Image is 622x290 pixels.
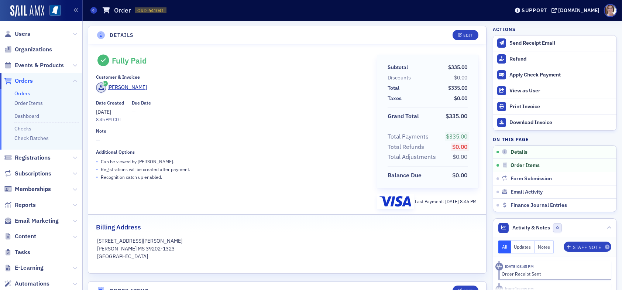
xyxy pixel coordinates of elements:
[14,135,49,141] a: Check Batches
[388,132,431,141] span: Total Payments
[509,88,613,94] div: View as User
[573,245,601,249] div: Staff Note
[415,198,477,205] div: Last Payment:
[4,30,30,38] a: Users
[96,109,111,115] span: [DATE]
[463,33,472,37] div: Edit
[511,175,552,182] span: Form Submission
[15,77,33,85] span: Orders
[493,83,616,99] button: View as User
[110,31,134,39] h4: Details
[388,132,429,141] div: Total Payments
[453,143,468,150] span: $0.00
[4,280,49,288] a: Automations
[446,133,468,140] span: $335.00
[4,170,51,178] a: Subscriptions
[495,263,503,270] div: Activity
[493,51,616,67] button: Refund
[4,185,51,193] a: Memberships
[388,74,413,82] span: Discounts
[97,237,477,245] p: [STREET_ADDRESS][PERSON_NAME]
[15,201,36,209] span: Reports
[15,232,36,240] span: Content
[388,143,424,151] div: Total Refunds
[114,6,131,15] h1: Order
[453,153,468,160] span: $0.00
[522,7,547,14] div: Support
[4,201,36,209] a: Reports
[493,115,616,130] a: Download Invoice
[15,45,52,54] span: Organizations
[493,35,616,51] button: Send Receipt Email
[15,280,49,288] span: Automations
[564,242,611,252] button: Staff Note
[15,217,59,225] span: Email Marketing
[108,83,147,91] div: [PERSON_NAME]
[493,67,616,83] button: Apply Check Payment
[96,136,367,144] span: —
[604,4,617,17] span: Profile
[4,77,33,85] a: Orders
[44,5,61,17] a: View Homepage
[553,223,562,232] span: 0
[388,171,424,180] span: Balance Due
[388,143,427,151] span: Total Refunds
[15,30,30,38] span: Users
[449,85,468,91] span: $335.00
[493,136,617,143] h4: On this page
[10,5,44,17] img: SailAMX
[509,119,613,126] div: Download Invoice
[558,7,599,14] div: [DOMAIN_NAME]
[15,185,51,193] span: Memberships
[509,72,613,78] div: Apply Check Payment
[498,240,511,253] button: All
[4,154,51,162] a: Registrations
[388,153,436,161] div: Total Adjustments
[14,113,39,119] a: Dashboard
[505,264,534,269] time: 5/23/2025 08:45 PM
[509,40,613,47] div: Send Receipt Email
[4,232,36,240] a: Content
[454,74,468,81] span: $0.00
[97,245,477,253] p: [PERSON_NAME] MS 39202-1323
[96,166,98,173] span: •
[96,158,98,166] span: •
[132,108,151,116] span: —
[511,162,540,169] span: Order Items
[96,149,135,155] div: Additional Options
[388,84,402,92] span: Total
[453,171,468,179] span: $0.00
[101,174,162,180] p: Recognition catch up enabled.
[509,56,613,62] div: Refund
[509,103,613,110] div: Print Invoice
[511,149,528,156] span: Details
[388,84,399,92] div: Total
[493,26,516,33] h4: Actions
[137,7,164,14] span: ORD-641041
[132,100,151,106] div: Due Date
[388,171,422,180] div: Balance Due
[493,99,616,115] a: Print Invoice
[388,64,410,71] span: Subtotal
[446,112,468,120] span: $335.00
[14,125,31,132] a: Checks
[4,264,44,272] a: E-Learning
[4,45,52,54] a: Organizations
[511,240,535,253] button: Updates
[96,116,112,122] time: 8:45 PM
[112,56,147,65] div: Fully Paid
[49,5,61,16] img: SailAMX
[4,61,64,69] a: Events & Products
[96,82,147,93] a: [PERSON_NAME]
[388,112,422,121] span: Grand Total
[96,100,124,106] div: Date Created
[15,154,51,162] span: Registrations
[101,166,190,173] p: Registrations will be created after payment.
[388,74,411,82] div: Discounts
[15,248,30,256] span: Tasks
[15,170,51,178] span: Subscriptions
[14,90,30,97] a: Orders
[388,95,404,102] span: Taxes
[4,217,59,225] a: Email Marketing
